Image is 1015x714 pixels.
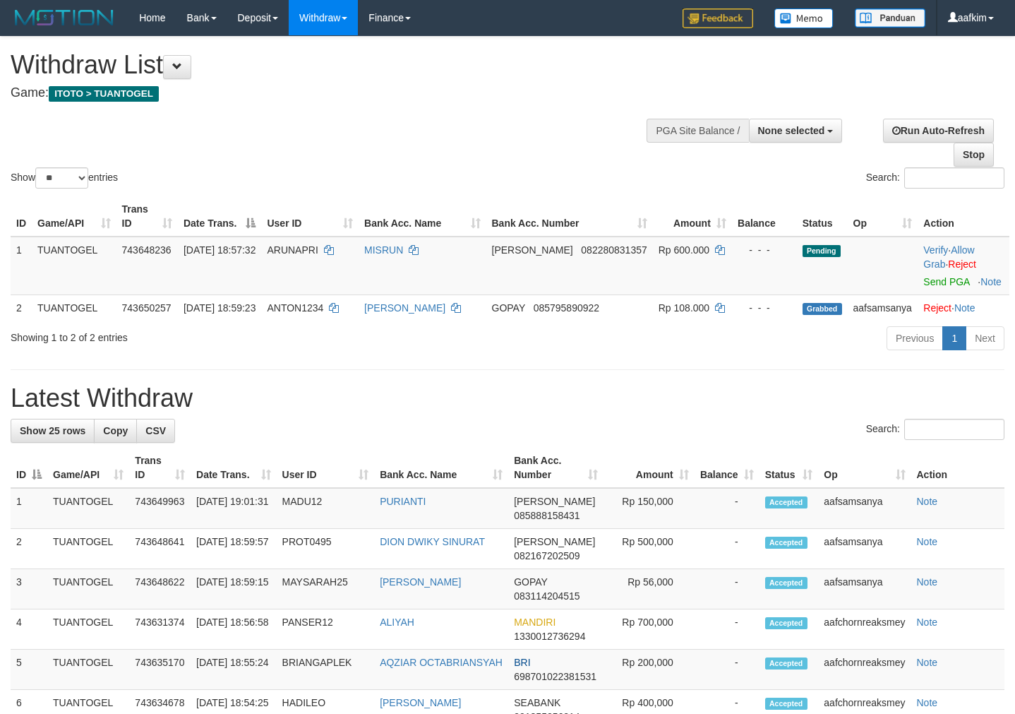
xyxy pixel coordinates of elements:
[277,569,375,609] td: MAYSARAH25
[818,488,911,529] td: aafsamsanya
[866,167,1004,189] label: Search:
[380,496,426,507] a: PURIANTI
[514,510,579,521] span: Copy 085888158431 to clipboard
[129,529,191,569] td: 743648641
[11,196,32,237] th: ID
[653,196,732,237] th: Amount: activate to sort column ascending
[492,302,525,314] span: GOPAY
[695,448,759,488] th: Balance: activate to sort column ascending
[47,650,129,690] td: TUANTOGEL
[514,697,560,708] span: SEABANK
[954,143,994,167] a: Stop
[695,650,759,690] td: -
[11,384,1004,412] h1: Latest Withdraw
[11,569,47,609] td: 3
[866,419,1004,440] label: Search:
[11,167,118,189] label: Show entries
[136,419,175,443] a: CSV
[659,244,709,256] span: Rp 600.000
[918,196,1009,237] th: Action
[514,617,555,628] span: MANDIRI
[11,325,412,345] div: Showing 1 to 2 of 2 entries
[374,448,508,488] th: Bank Acc. Name: activate to sort column ascending
[11,448,47,488] th: ID: activate to sort column descending
[514,576,547,588] span: GOPAY
[514,536,595,547] span: [PERSON_NAME]
[765,496,807,508] span: Accepted
[923,244,974,270] span: ·
[917,496,938,507] a: Note
[603,569,695,609] td: Rp 56,000
[103,425,128,436] span: Copy
[765,698,807,710] span: Accepted
[647,119,748,143] div: PGA Site Balance /
[942,326,966,350] a: 1
[11,529,47,569] td: 2
[966,326,1004,350] a: Next
[904,167,1004,189] input: Search:
[803,303,842,315] span: Grabbed
[848,294,918,321] td: aafsamsanya
[277,609,375,650] td: PANSER12
[11,294,32,321] td: 2
[191,609,277,650] td: [DATE] 18:56:58
[918,237,1009,295] td: · ·
[129,609,191,650] td: 743631374
[47,609,129,650] td: TUANTOGEL
[514,496,595,507] span: [PERSON_NAME]
[380,617,414,628] a: ALIYAH
[758,125,825,136] span: None selected
[765,617,807,629] span: Accepted
[47,569,129,609] td: TUANTOGEL
[129,448,191,488] th: Trans ID: activate to sort column ascending
[277,529,375,569] td: PROT0495
[818,448,911,488] th: Op: activate to sort column ascending
[923,244,948,256] a: Verify
[917,536,938,547] a: Note
[514,671,596,682] span: Copy 698701022381531 to clipboard
[184,244,256,256] span: [DATE] 18:57:32
[980,276,1002,287] a: Note
[765,537,807,549] span: Accepted
[683,8,753,28] img: Feedback.jpg
[948,258,976,270] a: Reject
[917,657,938,668] a: Note
[364,244,403,256] a: MISRUN
[765,577,807,589] span: Accepted
[35,167,88,189] select: Showentries
[32,294,116,321] td: TUANTOGEL
[774,8,834,28] img: Button%20Memo.svg
[11,650,47,690] td: 5
[883,119,994,143] a: Run Auto-Refresh
[917,617,938,628] a: Note
[122,302,172,314] span: 743650257
[47,529,129,569] td: TUANTOGEL
[184,302,256,314] span: [DATE] 18:59:23
[695,569,759,609] td: -
[49,86,159,102] span: ITOTO > TUANTOGEL
[129,569,191,609] td: 743648622
[11,419,95,443] a: Show 25 rows
[603,609,695,650] td: Rp 700,000
[11,609,47,650] td: 4
[492,244,573,256] span: [PERSON_NAME]
[11,488,47,529] td: 1
[11,86,663,100] h4: Game:
[911,448,1005,488] th: Action
[603,448,695,488] th: Amount: activate to sort column ascending
[759,448,819,488] th: Status: activate to sort column ascending
[603,529,695,569] td: Rp 500,000
[749,119,843,143] button: None selected
[738,243,791,257] div: - - -
[923,244,974,270] a: Allow Grab
[191,650,277,690] td: [DATE] 18:55:24
[818,529,911,569] td: aafsamsanya
[191,529,277,569] td: [DATE] 18:59:57
[277,488,375,529] td: MADU12
[380,657,503,668] a: AQZIAR OCTABRIANSYAH
[818,609,911,650] td: aafchornreaksmey
[32,237,116,295] td: TUANTOGEL
[191,488,277,529] td: [DATE] 19:01:31
[695,488,759,529] td: -
[818,650,911,690] td: aafchornreaksmey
